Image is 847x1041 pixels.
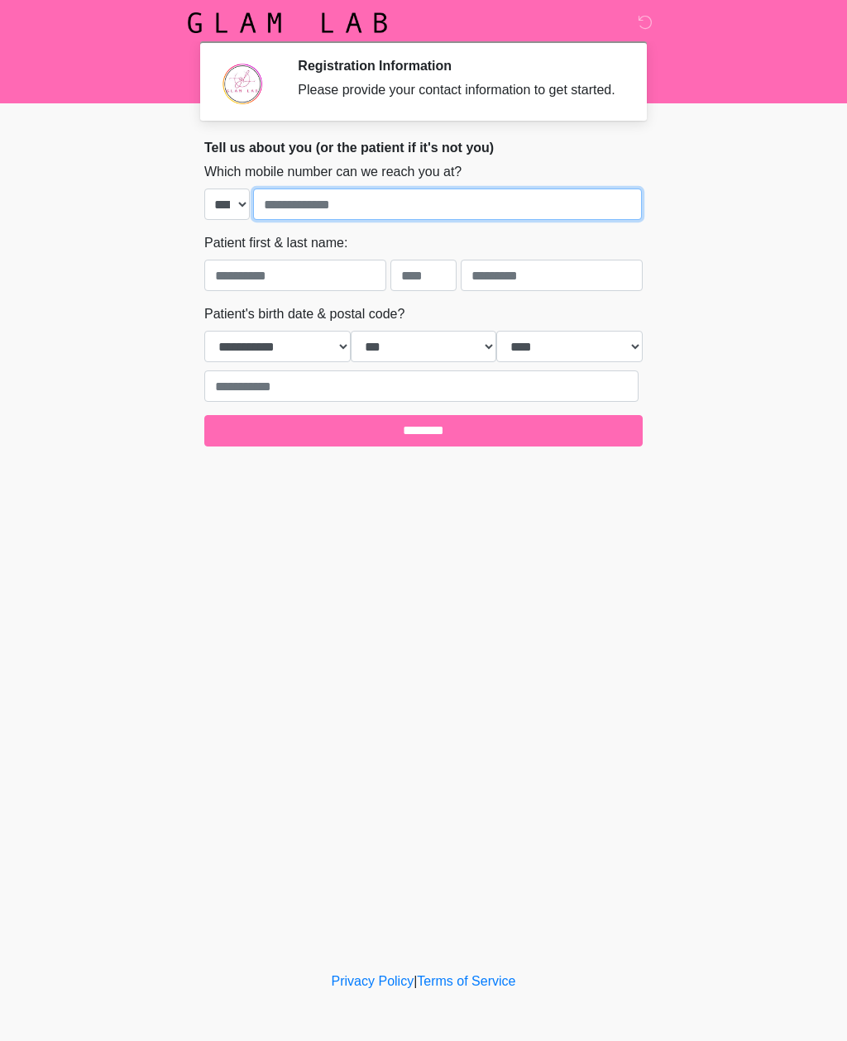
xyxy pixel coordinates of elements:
[298,80,618,100] div: Please provide your contact information to get started.
[204,140,643,155] h2: Tell us about you (or the patient if it's not you)
[332,974,414,988] a: Privacy Policy
[298,58,618,74] h2: Registration Information
[188,12,387,33] img: Glam Lab Logo
[204,162,462,182] label: Which mobile number can we reach you at?
[204,304,404,324] label: Patient's birth date & postal code?
[204,233,347,253] label: Patient first & last name:
[414,974,417,988] a: |
[217,58,266,107] img: Agent Avatar
[417,974,515,988] a: Terms of Service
